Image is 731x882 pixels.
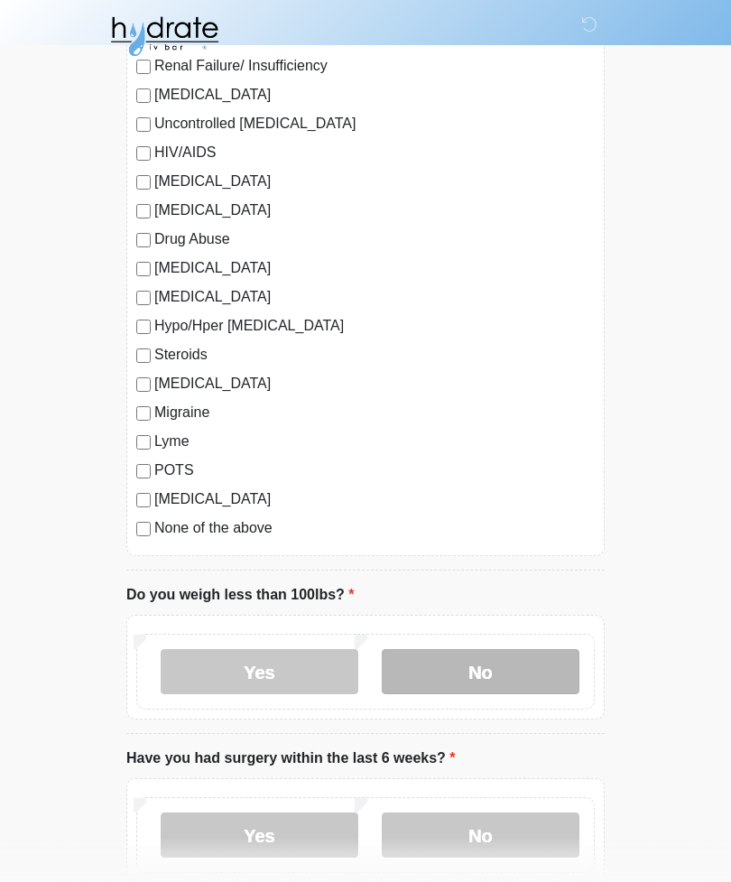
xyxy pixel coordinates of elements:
[154,286,595,308] label: [MEDICAL_DATA]
[136,522,151,536] input: None of the above
[136,233,151,247] input: Drug Abuse
[154,517,595,539] label: None of the above
[136,88,151,103] input: [MEDICAL_DATA]
[154,431,595,452] label: Lyme
[136,464,151,478] input: POTS
[136,348,151,363] input: Steroids
[154,488,595,510] label: [MEDICAL_DATA]
[382,649,579,694] label: No
[161,649,358,694] label: Yes
[136,146,151,161] input: HIV/AIDS
[154,344,595,366] label: Steroids
[136,117,151,132] input: Uncontrolled [MEDICAL_DATA]
[154,171,595,192] label: [MEDICAL_DATA]
[136,291,151,305] input: [MEDICAL_DATA]
[154,200,595,221] label: [MEDICAL_DATA]
[382,812,579,858] label: No
[161,812,358,858] label: Yes
[154,460,595,481] label: POTS
[136,175,151,190] input: [MEDICAL_DATA]
[154,113,595,135] label: Uncontrolled [MEDICAL_DATA]
[154,315,595,337] label: Hypo/Hper [MEDICAL_DATA]
[136,262,151,276] input: [MEDICAL_DATA]
[126,747,456,769] label: Have you had surgery within the last 6 weeks?
[136,320,151,334] input: Hypo/Hper [MEDICAL_DATA]
[154,142,595,163] label: HIV/AIDS
[136,406,151,421] input: Migraine
[154,228,595,250] label: Drug Abuse
[136,493,151,507] input: [MEDICAL_DATA]
[154,84,595,106] label: [MEDICAL_DATA]
[108,14,220,59] img: Hydrate IV Bar - Fort Collins Logo
[136,204,151,218] input: [MEDICAL_DATA]
[154,257,595,279] label: [MEDICAL_DATA]
[136,435,151,450] input: Lyme
[154,373,595,395] label: [MEDICAL_DATA]
[136,377,151,392] input: [MEDICAL_DATA]
[154,402,595,423] label: Migraine
[126,584,355,606] label: Do you weigh less than 100lbs?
